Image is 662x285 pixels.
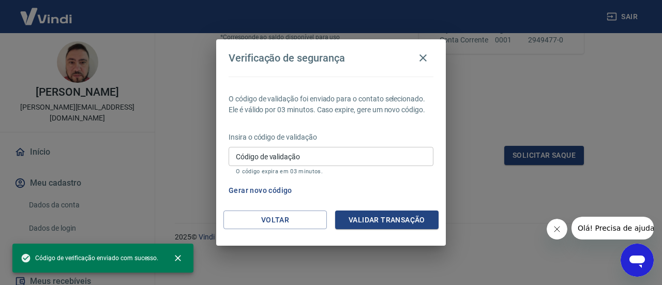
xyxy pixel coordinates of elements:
p: Insira o código de validação [229,132,433,143]
h4: Verificação de segurança [229,52,345,64]
p: O código de validação foi enviado para o contato selecionado. Ele é válido por 03 minutos. Caso e... [229,94,433,115]
iframe: Mensagem da empresa [571,217,654,239]
button: Validar transação [335,211,439,230]
iframe: Botão para abrir a janela de mensagens [621,244,654,277]
button: Gerar novo código [224,181,296,200]
span: Olá! Precisa de ajuda? [6,7,87,16]
button: Voltar [223,211,327,230]
p: O código expira em 03 minutos. [236,168,426,175]
iframe: Fechar mensagem [547,219,567,239]
span: Código de verificação enviado com sucesso. [21,253,158,263]
button: close [167,247,189,269]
